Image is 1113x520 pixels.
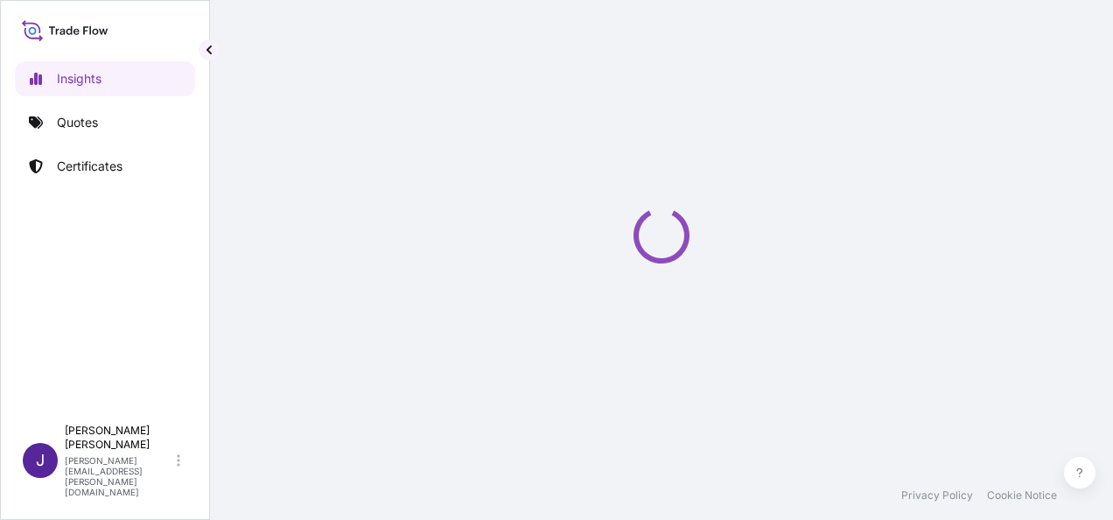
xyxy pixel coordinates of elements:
[987,488,1057,502] a: Cookie Notice
[15,61,195,96] a: Insights
[901,488,973,502] a: Privacy Policy
[57,158,122,175] p: Certificates
[57,114,98,131] p: Quotes
[65,455,173,497] p: [PERSON_NAME][EMAIL_ADDRESS][PERSON_NAME][DOMAIN_NAME]
[15,149,195,184] a: Certificates
[57,70,101,88] p: Insights
[65,424,173,452] p: [PERSON_NAME] [PERSON_NAME]
[15,105,195,140] a: Quotes
[36,452,45,469] span: J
